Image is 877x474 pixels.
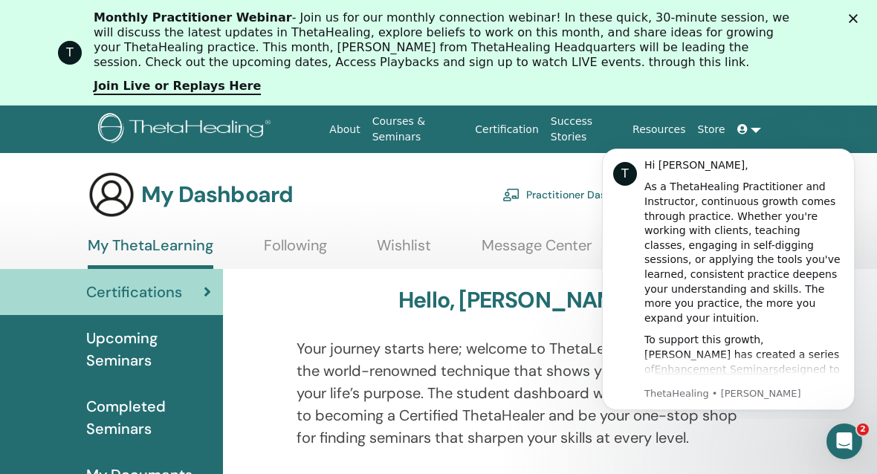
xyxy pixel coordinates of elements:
[88,236,213,269] a: My ThetaLearning
[98,113,276,146] img: logo.png
[580,135,877,419] iframe: Intercom notifications zpráva
[482,236,592,265] a: Message Center
[826,423,862,459] iframe: Intercom live chat
[75,228,199,240] a: Enhancement Seminars
[627,116,692,143] a: Resources
[502,178,641,211] a: Practitioner Dashboard
[377,236,431,265] a: Wishlist
[86,327,211,371] span: Upcoming Seminars
[88,171,135,218] img: generic-user-icon.jpg
[502,188,520,201] img: chalkboard-teacher.svg
[65,252,264,265] p: Message from ThetaHealing, sent Právě teď
[297,337,739,449] p: Your journey starts here; welcome to ThetaLearning HQ. Learn the world-renowned technique that sh...
[545,108,627,151] a: Success Stories
[86,281,182,303] span: Certifications
[366,108,470,151] a: Courses & Seminars
[398,287,636,314] h3: Hello, [PERSON_NAME]
[857,423,869,435] span: 2
[141,181,293,208] h3: My Dashboard
[65,198,264,358] div: To support this growth, [PERSON_NAME] has created a series of designed to help you refine your kn...
[849,13,864,22] div: Zavřít
[94,10,292,25] b: Monthly Practitioner Webinar
[94,10,795,70] div: - Join us for our monthly connection webinar! In these quick, 30-minute session, we will discuss ...
[58,41,82,65] div: Profile image for ThetaHealing
[469,116,544,143] a: Certification
[94,79,261,95] a: Join Live or Replays Here
[86,395,211,440] span: Completed Seminars
[323,116,366,143] a: About
[692,116,731,143] a: Store
[264,236,327,265] a: Following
